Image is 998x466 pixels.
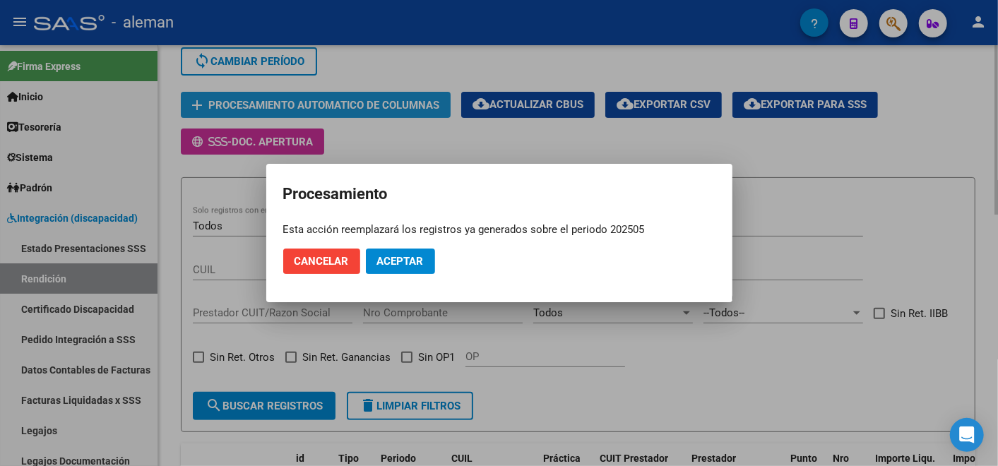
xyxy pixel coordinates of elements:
[283,222,715,238] div: Esta acción reemplazará los registros ya generados sobre el periodo 202505
[366,249,435,274] button: Aceptar
[283,249,360,274] button: Cancelar
[283,181,715,208] h2: Procesamiento
[377,255,424,268] span: Aceptar
[950,418,984,452] div: Open Intercom Messenger
[295,255,349,268] span: Cancelar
